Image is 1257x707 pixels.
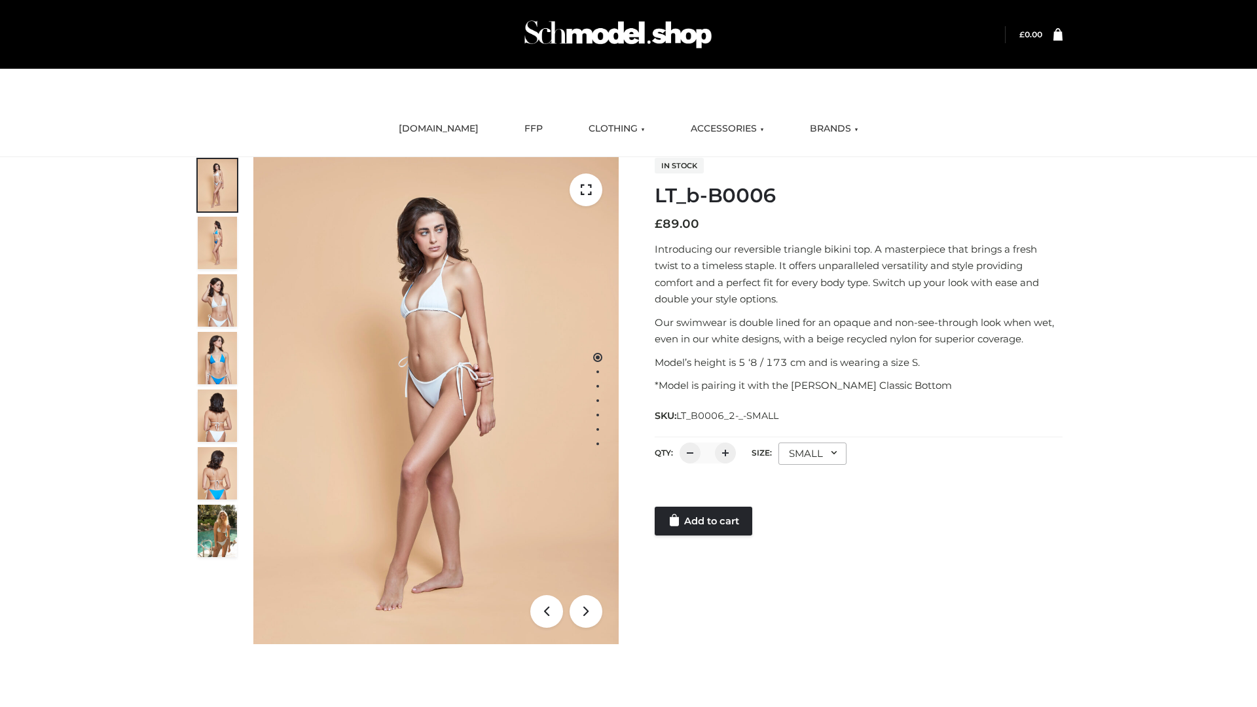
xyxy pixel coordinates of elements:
[655,448,673,458] label: QTY:
[655,354,1063,371] p: Model’s height is 5 ‘8 / 173 cm and is wearing a size S.
[655,507,752,535] a: Add to cart
[198,332,237,384] img: ArielClassicBikiniTop_CloudNine_AzureSky_OW114ECO_4-scaled.jpg
[800,115,868,143] a: BRANDS
[681,115,774,143] a: ACCESSORIES
[198,390,237,442] img: ArielClassicBikiniTop_CloudNine_AzureSky_OW114ECO_7-scaled.jpg
[655,314,1063,348] p: Our swimwear is double lined for an opaque and non-see-through look when wet, even in our white d...
[1019,29,1042,39] a: £0.00
[520,9,716,60] img: Schmodel Admin 964
[198,159,237,211] img: ArielClassicBikiniTop_CloudNine_AzureSky_OW114ECO_1-scaled.jpg
[655,377,1063,394] p: *Model is pairing it with the [PERSON_NAME] Classic Bottom
[198,505,237,557] img: Arieltop_CloudNine_AzureSky2.jpg
[198,447,237,499] img: ArielClassicBikiniTop_CloudNine_AzureSky_OW114ECO_8-scaled.jpg
[676,410,778,422] span: LT_B0006_2-_-SMALL
[198,274,237,327] img: ArielClassicBikiniTop_CloudNine_AzureSky_OW114ECO_3-scaled.jpg
[655,217,663,231] span: £
[752,448,772,458] label: Size:
[389,115,488,143] a: [DOMAIN_NAME]
[253,157,619,644] img: ArielClassicBikiniTop_CloudNine_AzureSky_OW114ECO_1
[579,115,655,143] a: CLOTHING
[655,408,780,424] span: SKU:
[655,158,704,173] span: In stock
[198,217,237,269] img: ArielClassicBikiniTop_CloudNine_AzureSky_OW114ECO_2-scaled.jpg
[515,115,553,143] a: FFP
[655,217,699,231] bdi: 89.00
[655,241,1063,308] p: Introducing our reversible triangle bikini top. A masterpiece that brings a fresh twist to a time...
[1019,29,1042,39] bdi: 0.00
[778,443,847,465] div: SMALL
[1019,29,1025,39] span: £
[655,184,1063,208] h1: LT_b-B0006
